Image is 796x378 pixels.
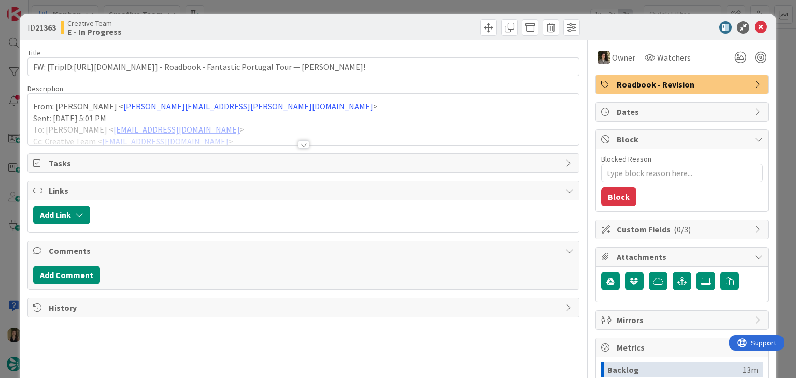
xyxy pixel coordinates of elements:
b: E - In Progress [67,27,122,36]
span: Tasks [49,157,560,169]
span: Dates [617,106,749,118]
span: Attachments [617,251,749,263]
input: type card name here... [27,57,579,76]
label: Title [27,48,41,57]
button: Add Comment [33,266,100,284]
span: History [49,301,560,314]
span: Links [49,184,560,197]
span: ID [27,21,56,34]
span: Mirrors [617,314,749,326]
span: Comments [49,244,560,257]
span: Owner [612,51,635,64]
span: Block [617,133,749,146]
img: MS [598,51,610,64]
span: Custom Fields [617,223,749,236]
span: Creative Team [67,19,122,27]
p: Sent: [DATE] 5:01 PM [33,112,573,124]
div: Backlog [607,362,743,377]
b: 21363 [35,22,56,33]
div: 13m [743,362,758,377]
span: Description [27,84,63,93]
button: Add Link [33,206,90,224]
a: [PERSON_NAME][EMAIL_ADDRESS][PERSON_NAME][DOMAIN_NAME] [123,101,373,111]
span: ( 0/3 ) [674,224,691,235]
p: From: [PERSON_NAME] < > [33,100,573,112]
span: Support [22,2,47,14]
span: Watchers [657,51,691,64]
label: Blocked Reason [601,154,651,164]
button: Block [601,187,636,206]
span: Metrics [617,341,749,354]
span: Roadbook - Revision [617,78,749,91]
